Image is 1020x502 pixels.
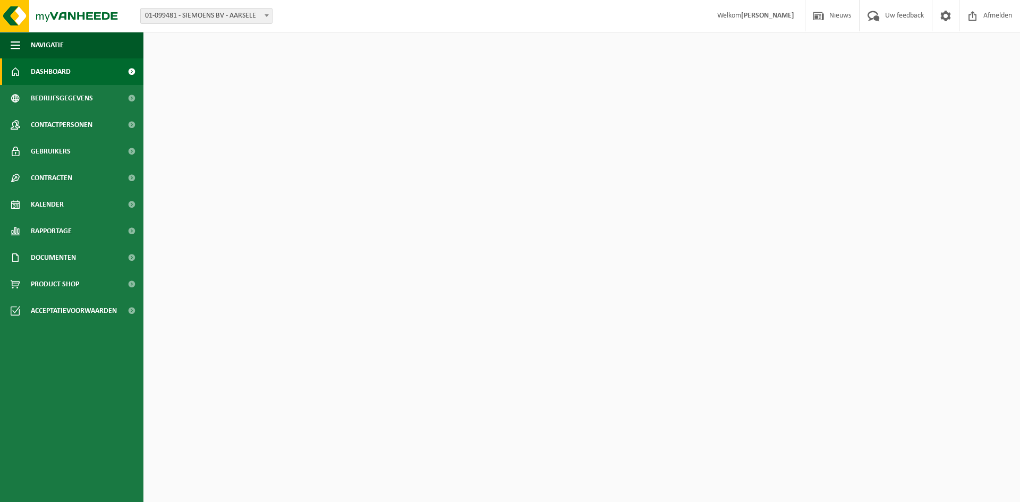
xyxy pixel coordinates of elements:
span: Bedrijfsgegevens [31,85,93,112]
span: Acceptatievoorwaarden [31,297,117,324]
span: Gebruikers [31,138,71,165]
span: Documenten [31,244,76,271]
span: Kalender [31,191,64,218]
span: 01-099481 - SIEMOENS BV - AARSELE [141,8,272,23]
span: Dashboard [31,58,71,85]
span: Contactpersonen [31,112,92,138]
span: Navigatie [31,32,64,58]
span: 01-099481 - SIEMOENS BV - AARSELE [140,8,273,24]
strong: [PERSON_NAME] [741,12,794,20]
span: Product Shop [31,271,79,297]
span: Contracten [31,165,72,191]
span: Rapportage [31,218,72,244]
